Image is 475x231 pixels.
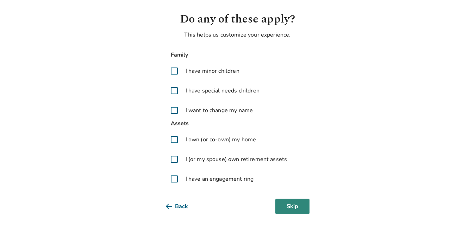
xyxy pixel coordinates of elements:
[166,31,310,39] p: This helps us customize your experience.
[186,175,254,183] span: I have an engagement ring
[186,106,253,115] span: I want to change my name
[166,11,310,28] h1: Do any of these apply?
[275,199,310,214] button: Skip
[440,197,475,231] iframe: Chat Widget
[186,67,239,75] span: I have minor children
[186,86,260,95] span: I have special needs children
[186,135,256,144] span: I own (or co-own) my home
[166,50,310,60] span: Family
[186,155,287,163] span: I (or my spouse) own retirement assets
[166,199,199,214] button: Back
[166,119,310,128] span: Assets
